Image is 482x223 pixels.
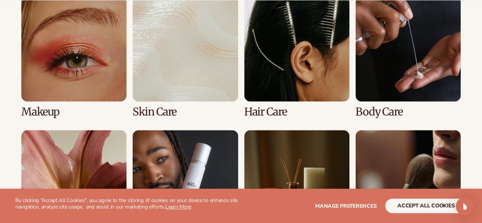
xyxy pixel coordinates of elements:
h3: Hair Care [244,106,349,118]
span: Manage preferences [315,202,376,210]
p: By clicking "Accept All Cookies", you agree to the storing of cookies on your device to enhance s... [15,197,241,210]
div: Open Intercom Messenger [456,197,474,215]
h3: Body Care [355,106,461,118]
h3: Makeup [21,106,127,118]
button: Manage preferences [315,199,376,213]
h3: Skin Care [133,106,238,118]
a: Learn More [165,203,191,210]
button: accept all cookies [385,199,467,213]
